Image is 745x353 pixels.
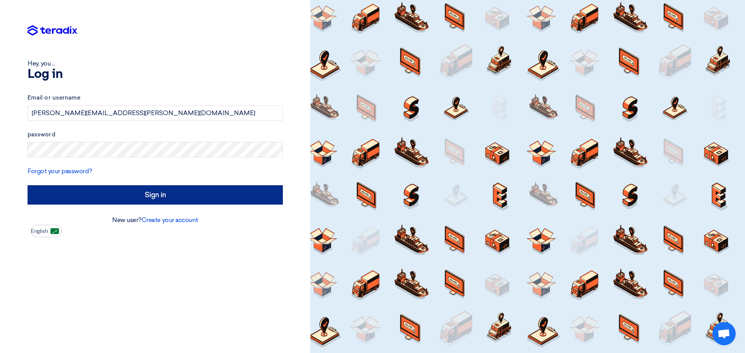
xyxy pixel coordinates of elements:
[50,228,59,234] img: ar-AR.png
[712,322,736,345] div: Open chat
[28,60,55,67] font: Hey, you ...
[28,185,283,205] input: Sign in
[28,105,283,121] input: Enter your business email or username
[31,228,48,234] font: English
[28,131,55,138] font: password
[142,216,198,224] a: Create your account
[112,216,142,224] font: New user?
[28,167,92,175] a: Forgot your password?
[31,225,62,237] button: English
[28,68,62,81] font: Log in
[28,94,80,101] font: Email or username
[28,25,77,36] img: Teradix logo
